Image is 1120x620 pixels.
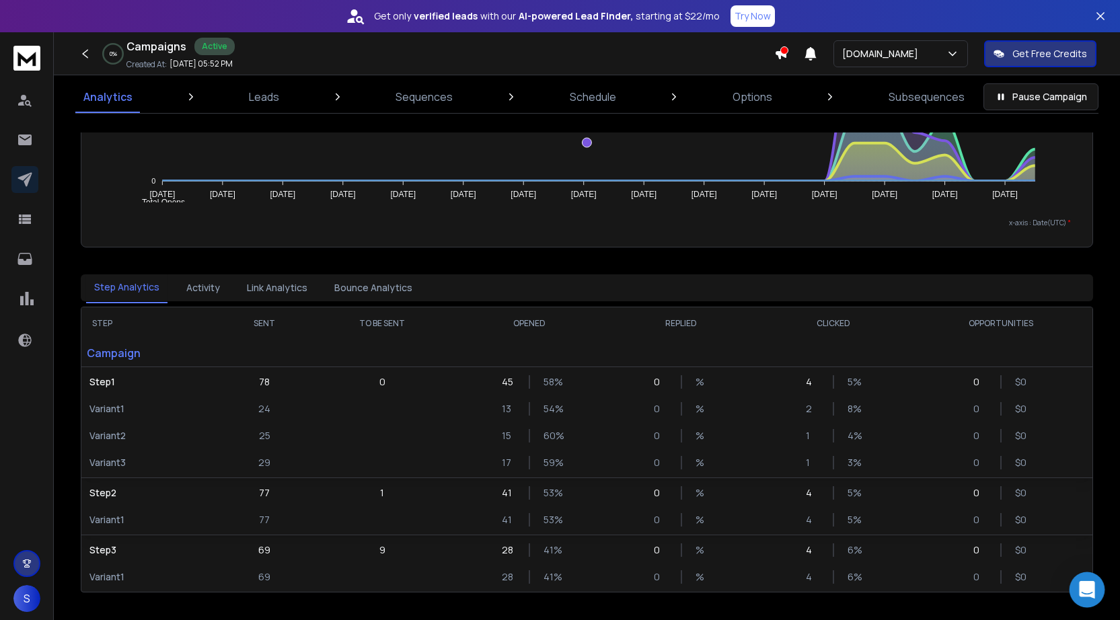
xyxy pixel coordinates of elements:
[932,190,958,199] tspan: [DATE]
[170,59,233,69] p: [DATE] 05:52 PM
[89,456,211,469] p: Variant 3
[570,89,616,105] p: Schedule
[654,456,667,469] p: 0
[502,543,515,557] p: 28
[502,429,515,442] p: 15
[396,89,453,105] p: Sequences
[983,83,1098,110] button: Pause Campaign
[806,375,819,389] p: 4
[848,429,861,442] p: 4 %
[973,570,987,584] p: 0
[81,340,219,366] p: Campaign
[311,307,454,340] th: TO BE SENT
[259,513,270,527] p: 77
[544,402,557,416] p: 54 %
[502,570,515,584] p: 28
[544,456,557,469] p: 59 %
[1012,47,1087,61] p: Get Free Credits
[1015,513,1029,527] p: $ 0
[259,486,270,500] p: 77
[973,456,987,469] p: 0
[806,570,819,584] p: 4
[502,486,515,500] p: 41
[571,190,597,199] tspan: [DATE]
[806,543,819,557] p: 4
[81,307,219,340] th: STEP
[848,456,861,469] p: 3 %
[326,273,420,303] button: Bounce Analytics
[1015,570,1029,584] p: $ 0
[692,190,717,199] tspan: [DATE]
[453,307,605,340] th: OPENED
[387,81,461,113] a: Sequences
[654,429,667,442] p: 0
[848,570,861,584] p: 6 %
[973,402,987,416] p: 0
[696,402,709,416] p: %
[848,402,861,416] p: 8 %
[258,456,270,469] p: 29
[390,190,416,199] tspan: [DATE]
[330,190,356,199] tspan: [DATE]
[414,9,478,23] strong: verified leads
[270,190,296,199] tspan: [DATE]
[89,543,211,557] p: Step 3
[1015,402,1029,416] p: $ 0
[733,89,772,105] p: Options
[13,585,40,612] button: S
[654,375,667,389] p: 0
[126,59,167,70] p: Created At:
[132,198,185,207] span: Total Opens
[562,81,624,113] a: Schedule
[889,89,965,105] p: Subsequences
[258,570,270,584] p: 69
[973,513,987,527] p: 0
[909,307,1092,340] th: OPPORTUNITIES
[654,543,667,557] p: 0
[502,513,515,527] p: 41
[502,402,515,416] p: 13
[973,486,987,500] p: 0
[984,40,1096,67] button: Get Free Credits
[1015,429,1029,442] p: $ 0
[126,38,186,54] h1: Campaigns
[374,9,720,23] p: Get only with our starting at $22/mo
[13,46,40,71] img: logo
[881,81,973,113] a: Subsequences
[89,513,211,527] p: Variant 1
[631,190,657,199] tspan: [DATE]
[1015,486,1029,500] p: $ 0
[89,429,211,442] p: Variant 2
[696,456,709,469] p: %
[89,570,211,584] p: Variant 1
[973,543,987,557] p: 0
[654,402,667,416] p: 0
[1015,375,1029,389] p: $ 0
[502,375,515,389] p: 45
[806,486,819,500] p: 4
[992,190,1018,199] tspan: [DATE]
[194,38,235,55] div: Active
[451,190,476,199] tspan: [DATE]
[806,402,819,416] p: 2
[258,402,270,416] p: 24
[110,50,117,58] p: 0 %
[210,190,235,199] tspan: [DATE]
[696,375,709,389] p: %
[239,273,315,303] button: Link Analytics
[83,89,133,105] p: Analytics
[544,429,557,442] p: 60 %
[731,5,775,27] button: Try Now
[848,513,861,527] p: 5 %
[380,486,384,500] p: 1
[219,307,310,340] th: SENT
[519,9,633,23] strong: AI-powered Lead Finder,
[696,513,709,527] p: %
[241,81,287,113] a: Leads
[1015,456,1029,469] p: $ 0
[654,513,667,527] p: 0
[89,402,211,416] p: Variant 1
[258,543,270,557] p: 69
[654,570,667,584] p: 0
[848,543,861,557] p: 6 %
